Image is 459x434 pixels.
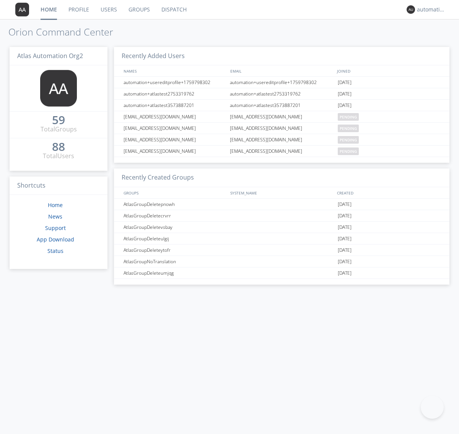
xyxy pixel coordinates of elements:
span: Atlas Automation Org2 [17,52,83,60]
span: [DATE] [338,210,352,222]
div: Total Groups [41,125,77,134]
div: JOINED [335,65,442,76]
div: AtlasGroupNoTranslation [122,256,228,267]
div: Total Users [43,152,74,160]
div: 59 [52,116,65,124]
span: [DATE] [338,88,352,100]
a: [EMAIL_ADDRESS][DOMAIN_NAME][EMAIL_ADDRESS][DOMAIN_NAME]pending [114,111,449,123]
a: AtlasGroupDeleteulgij[DATE] [114,233,449,245]
span: [DATE] [338,245,352,256]
a: automation+atlastest2753319762automation+atlastest2753319762[DATE] [114,88,449,100]
div: AtlasGroupDeleteytofr [122,245,228,256]
div: AtlasGroupDeletepnowh [122,199,228,210]
a: AtlasGroupDeletevsbay[DATE] [114,222,449,233]
div: automation+usereditprofile+1759798302 [122,77,228,88]
a: automation+atlastest3573887201automation+atlastest3573887201[DATE] [114,100,449,111]
a: News [48,213,62,220]
div: automation+atlastest3573887201 [228,100,336,111]
a: automation+usereditprofile+1759798302automation+usereditprofile+1759798302[DATE] [114,77,449,88]
h3: Shortcuts [10,177,107,195]
div: [EMAIL_ADDRESS][DOMAIN_NAME] [122,111,228,122]
a: Home [48,201,63,209]
div: [EMAIL_ADDRESS][DOMAIN_NAME] [122,146,228,157]
div: [EMAIL_ADDRESS][DOMAIN_NAME] [228,146,336,157]
span: [DATE] [338,233,352,245]
span: [DATE] [338,77,352,88]
iframe: Toggle Customer Support [421,396,444,419]
h3: Recently Created Groups [114,168,449,187]
a: AtlasGroupDeletecrvrr[DATE] [114,210,449,222]
span: pending [338,147,359,155]
div: NAMES [122,65,226,76]
a: 59 [52,116,65,125]
div: AtlasGroupDeletevsbay [122,222,228,233]
span: [DATE] [338,222,352,233]
a: 88 [52,143,65,152]
img: 373638.png [40,70,77,107]
div: EMAIL [228,65,335,76]
span: pending [338,136,359,144]
div: [EMAIL_ADDRESS][DOMAIN_NAME] [122,123,228,134]
div: GROUPS [122,187,226,198]
div: AtlasGroupDeletecrvrr [122,210,228,221]
span: [DATE] [338,199,352,210]
div: AtlasGroupDeleteumjqg [122,267,228,279]
div: automation+usereditprofile+1759798302 [228,77,336,88]
span: pending [338,125,359,132]
a: Support [45,224,66,232]
h3: Recently Added Users [114,47,449,66]
div: [EMAIL_ADDRESS][DOMAIN_NAME] [122,134,228,145]
span: [DATE] [338,267,352,279]
a: AtlasGroupDeleteumjqg[DATE] [114,267,449,279]
div: AtlasGroupDeleteulgij [122,233,228,244]
a: Status [47,247,63,254]
span: [DATE] [338,256,352,267]
div: automation+atlas0033+org2 [417,6,446,13]
div: automation+atlastest3573887201 [122,100,228,111]
div: automation+atlastest2753319762 [228,88,336,99]
span: pending [338,113,359,121]
img: 373638.png [15,3,29,16]
div: 88 [52,143,65,151]
div: CREATED [335,187,442,198]
img: 373638.png [407,5,415,14]
a: [EMAIL_ADDRESS][DOMAIN_NAME][EMAIL_ADDRESS][DOMAIN_NAME]pending [114,134,449,146]
a: App Download [37,236,74,243]
div: [EMAIL_ADDRESS][DOMAIN_NAME] [228,111,336,122]
span: [DATE] [338,100,352,111]
a: AtlasGroupNoTranslation[DATE] [114,256,449,267]
a: [EMAIL_ADDRESS][DOMAIN_NAME][EMAIL_ADDRESS][DOMAIN_NAME]pending [114,146,449,157]
div: [EMAIL_ADDRESS][DOMAIN_NAME] [228,123,336,134]
div: SYSTEM_NAME [228,187,335,198]
a: AtlasGroupDeleteytofr[DATE] [114,245,449,256]
div: automation+atlastest2753319762 [122,88,228,99]
div: [EMAIL_ADDRESS][DOMAIN_NAME] [228,134,336,145]
a: [EMAIL_ADDRESS][DOMAIN_NAME][EMAIL_ADDRESS][DOMAIN_NAME]pending [114,123,449,134]
a: AtlasGroupDeletepnowh[DATE] [114,199,449,210]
